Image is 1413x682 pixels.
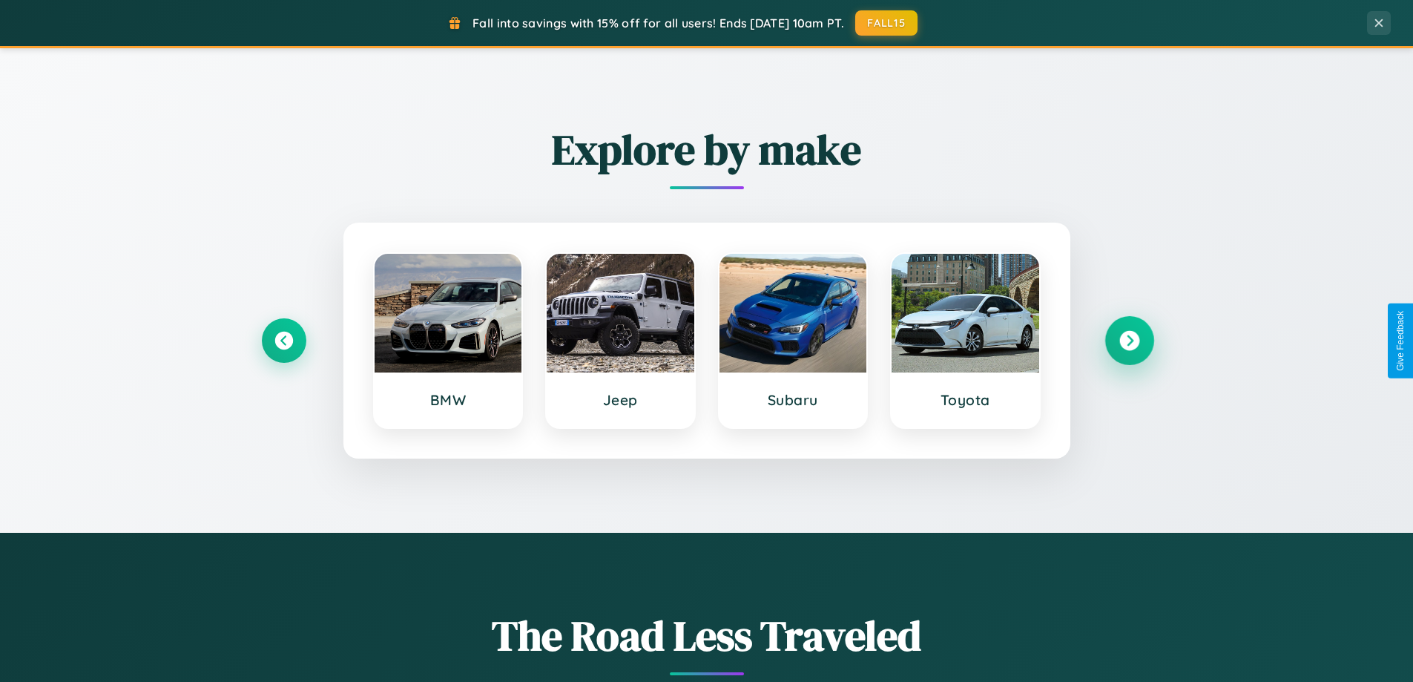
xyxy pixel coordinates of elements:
[472,16,844,30] span: Fall into savings with 15% off for all users! Ends [DATE] 10am PT.
[906,391,1024,409] h3: Toyota
[262,607,1152,664] h1: The Road Less Traveled
[389,391,507,409] h3: BMW
[262,121,1152,178] h2: Explore by make
[855,10,918,36] button: FALL15
[561,391,679,409] h3: Jeep
[1395,311,1406,371] div: Give Feedback
[734,391,852,409] h3: Subaru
